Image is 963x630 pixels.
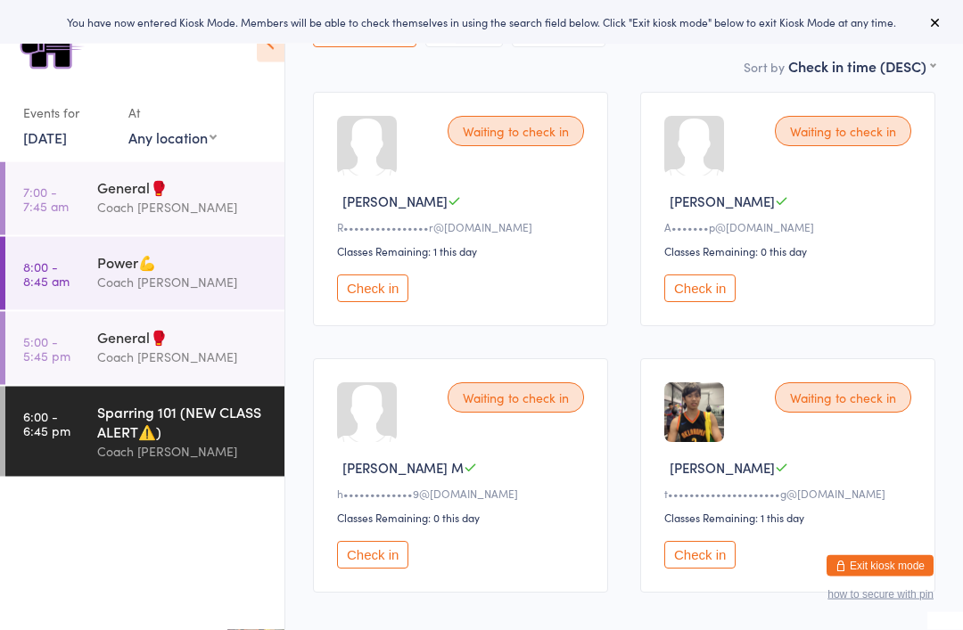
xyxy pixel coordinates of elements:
[337,511,589,526] div: Classes Remaining: 0 this day
[342,459,464,478] span: [PERSON_NAME] M
[23,127,67,147] a: [DATE]
[97,252,269,272] div: Power💪
[23,334,70,363] time: 5:00 - 5:45 pm
[448,383,584,413] div: Waiting to check in
[448,117,584,147] div: Waiting to check in
[128,98,217,127] div: At
[97,441,269,462] div: Coach [PERSON_NAME]
[664,275,736,303] button: Check in
[97,272,269,292] div: Coach [PERSON_NAME]
[664,511,917,526] div: Classes Remaining: 1 this day
[5,387,284,477] a: 6:00 -6:45 pmSparring 101 (NEW CLASS ALERT⚠️)Coach [PERSON_NAME]
[664,487,917,502] div: t•••••••••••••••••••••g@[DOMAIN_NAME]
[775,383,911,413] div: Waiting to check in
[97,347,269,367] div: Coach [PERSON_NAME]
[23,98,111,127] div: Events for
[23,184,69,213] time: 7:00 - 7:45 am
[97,177,269,197] div: General🥊
[337,275,408,303] button: Check in
[97,197,269,217] div: Coach [PERSON_NAME]
[97,402,269,441] div: Sparring 101 (NEW CLASS ALERT⚠️)
[5,312,284,385] a: 5:00 -5:45 pmGeneral🥊Coach [PERSON_NAME]
[337,220,589,235] div: R••••••••••••••••r@[DOMAIN_NAME]
[342,192,448,211] span: [PERSON_NAME]
[664,220,917,235] div: A•••••••p@[DOMAIN_NAME]
[18,13,85,80] img: Hooked Boxing & Fitness
[29,14,934,29] div: You have now entered Kiosk Mode. Members will be able to check themselves in using the search fie...
[827,555,934,577] button: Exit kiosk mode
[23,409,70,438] time: 6:00 - 6:45 pm
[744,59,785,77] label: Sort by
[788,57,935,77] div: Check in time (DESC)
[337,244,589,259] div: Classes Remaining: 1 this day
[664,244,917,259] div: Classes Remaining: 0 this day
[128,127,217,147] div: Any location
[5,162,284,235] a: 7:00 -7:45 amGeneral🥊Coach [PERSON_NAME]
[670,459,775,478] span: [PERSON_NAME]
[97,327,269,347] div: General🥊
[775,117,911,147] div: Waiting to check in
[5,237,284,310] a: 8:00 -8:45 amPower💪Coach [PERSON_NAME]
[337,542,408,569] button: Check in
[670,192,775,211] span: [PERSON_NAME]
[337,487,589,502] div: h•••••••••••••9@[DOMAIN_NAME]
[827,588,934,601] button: how to secure with pin
[23,259,70,288] time: 8:00 - 8:45 am
[664,383,724,443] img: image1745308863.png
[664,542,736,569] button: Check in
